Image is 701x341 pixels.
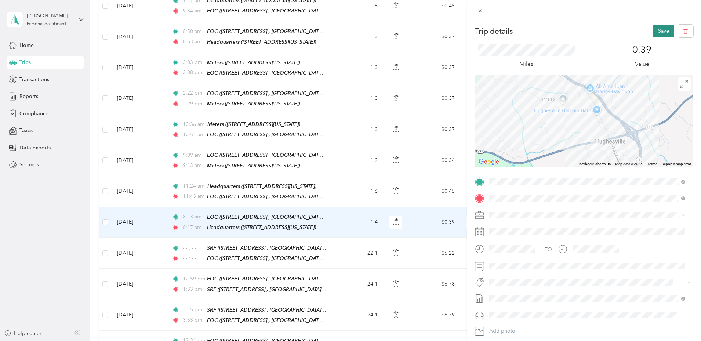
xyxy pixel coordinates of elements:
[647,162,657,166] a: Terms (opens in new tab)
[545,246,552,253] div: TO
[519,59,533,69] p: Miles
[662,162,691,166] a: Report a map error
[615,162,643,166] span: Map data ©2025
[632,44,651,56] p: 0.39
[487,326,693,336] button: Add photo
[635,59,649,69] p: Value
[579,162,611,167] button: Keyboard shortcuts
[660,300,701,341] iframe: Everlance-gr Chat Button Frame
[653,25,674,37] button: Save
[475,26,513,36] p: Trip details
[477,157,501,167] img: Google
[477,157,501,167] a: Open this area in Google Maps (opens a new window)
